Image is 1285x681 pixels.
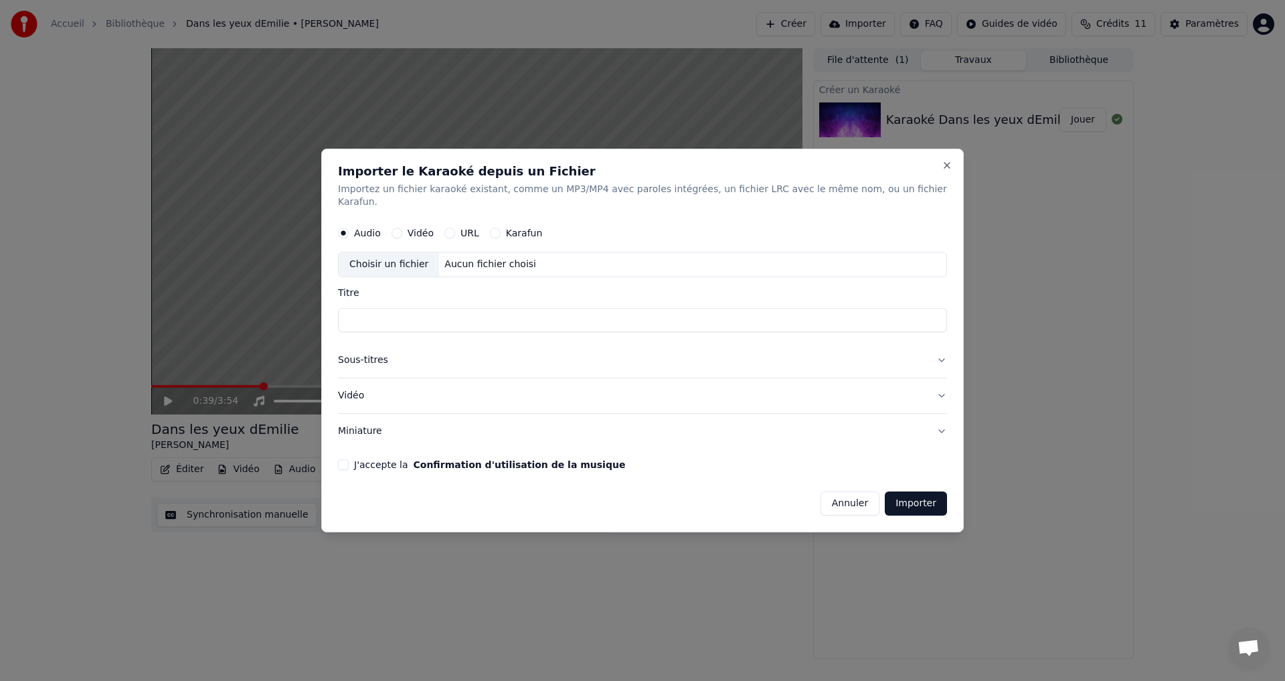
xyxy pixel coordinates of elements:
[460,229,479,238] label: URL
[408,229,434,238] label: Vidéo
[338,414,947,449] button: Miniature
[413,460,625,469] button: J'accepte la
[338,165,947,177] h2: Importer le Karaoké depuis un Fichier
[821,491,879,516] button: Annuler
[354,460,625,469] label: J'accepte la
[885,491,947,516] button: Importer
[354,229,381,238] label: Audio
[339,253,439,277] div: Choisir un fichier
[439,258,541,272] div: Aucun fichier choisi
[338,344,947,378] button: Sous-titres
[338,378,947,413] button: Vidéo
[338,183,947,210] p: Importez un fichier karaoké existant, comme un MP3/MP4 avec paroles intégrées, un fichier LRC ave...
[506,229,543,238] label: Karafun
[338,289,947,298] label: Titre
